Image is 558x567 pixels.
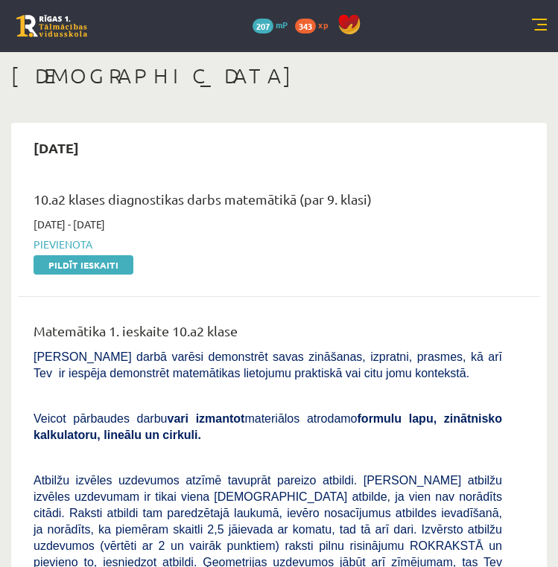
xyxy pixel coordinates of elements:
[11,63,547,89] h1: [DEMOGRAPHIC_DATA]
[19,130,94,165] h2: [DATE]
[34,412,502,441] span: Veicot pārbaudes darbu materiālos atrodamo
[318,19,328,31] span: xp
[168,412,245,425] b: vari izmantot
[34,412,502,441] b: formulu lapu, zinātnisko kalkulatoru, lineālu un cirkuli.
[34,350,502,379] span: [PERSON_NAME] darbā varēsi demonstrēt savas zināšanas, izpratni, prasmes, kā arī Tev ir iespēja d...
[295,19,335,31] a: 343 xp
[276,19,288,31] span: mP
[34,189,502,217] div: 10.a2 klases diagnostikas darbs matemātikā (par 9. klasi)
[34,255,133,275] a: Pildīt ieskaiti
[34,321,502,348] div: Matemātika 1. ieskaite 10.a2 klase
[34,217,105,232] span: [DATE] - [DATE]
[253,19,273,33] span: 207
[16,15,87,37] a: Rīgas 1. Tālmācības vidusskola
[295,19,316,33] span: 343
[34,237,502,252] span: Pievienota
